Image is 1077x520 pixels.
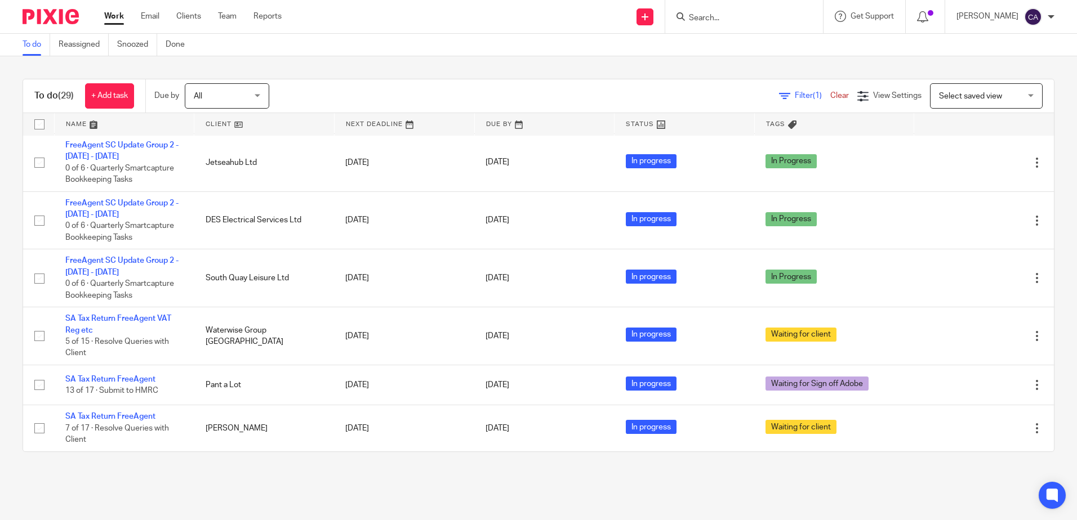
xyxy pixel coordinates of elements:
[65,375,155,383] a: SA Tax Return FreeAgent
[65,315,171,334] a: SA Tax Return FreeAgent VAT Reg etc
[194,133,335,191] td: Jetseahub Ltd
[194,249,335,307] td: South Quay Leisure Ltd
[626,328,677,342] span: In progress
[65,164,174,184] span: 0 of 6 · Quarterly Smartcapture Bookkeeping Tasks
[253,11,282,22] a: Reports
[141,11,159,22] a: Email
[334,365,474,405] td: [DATE]
[166,34,193,56] a: Done
[766,376,869,391] span: Waiting for Sign off Adobe
[59,34,109,56] a: Reassigned
[626,420,677,434] span: In progress
[486,332,509,340] span: [DATE]
[218,11,237,22] a: Team
[65,413,155,420] a: SA Tax Return FreeAgent
[194,307,335,365] td: Waterwise Group [GEOGRAPHIC_DATA]
[486,274,509,282] span: [DATE]
[766,154,817,168] span: In Progress
[766,270,817,284] span: In Progress
[65,280,174,299] span: 0 of 6 · Quarterly Smartcapture Bookkeeping Tasks
[334,405,474,451] td: [DATE]
[65,199,179,218] a: FreeAgent SC Update Group 2 - [DATE] - [DATE]
[65,338,169,357] span: 5 of 15 · Resolve Queries with Client
[956,11,1018,22] p: [PERSON_NAME]
[65,222,174,242] span: 0 of 6 · Quarterly Smartcapture Bookkeeping Tasks
[334,249,474,307] td: [DATE]
[486,159,509,167] span: [DATE]
[334,133,474,191] td: [DATE]
[65,424,169,444] span: 7 of 17 · Resolve Queries with Client
[85,83,134,109] a: + Add task
[626,154,677,168] span: In progress
[65,141,179,160] a: FreeAgent SC Update Group 2 - [DATE] - [DATE]
[486,217,509,225] span: [DATE]
[813,92,822,100] span: (1)
[65,257,179,276] a: FreeAgent SC Update Group 2 - [DATE] - [DATE]
[688,14,789,24] input: Search
[626,376,677,391] span: In progress
[1024,8,1042,26] img: svg%3E
[334,191,474,249] td: [DATE]
[626,212,677,226] span: In progress
[766,328,836,342] span: Waiting for client
[194,191,335,249] td: DES Electrical Services Ltd
[795,92,830,100] span: Filter
[117,34,157,56] a: Snoozed
[194,92,202,100] span: All
[939,92,1002,100] span: Select saved view
[154,90,179,101] p: Due by
[626,270,677,284] span: In progress
[23,9,79,24] img: Pixie
[194,405,335,451] td: [PERSON_NAME]
[58,91,74,100] span: (29)
[334,307,474,365] td: [DATE]
[176,11,201,22] a: Clients
[830,92,849,100] a: Clear
[766,212,817,226] span: In Progress
[486,424,509,432] span: [DATE]
[194,365,335,405] td: Pant a Lot
[65,387,158,395] span: 13 of 17 · Submit to HMRC
[873,92,922,100] span: View Settings
[34,90,74,102] h1: To do
[486,381,509,389] span: [DATE]
[766,420,836,434] span: Waiting for client
[766,121,785,127] span: Tags
[23,34,50,56] a: To do
[851,12,894,20] span: Get Support
[104,11,124,22] a: Work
